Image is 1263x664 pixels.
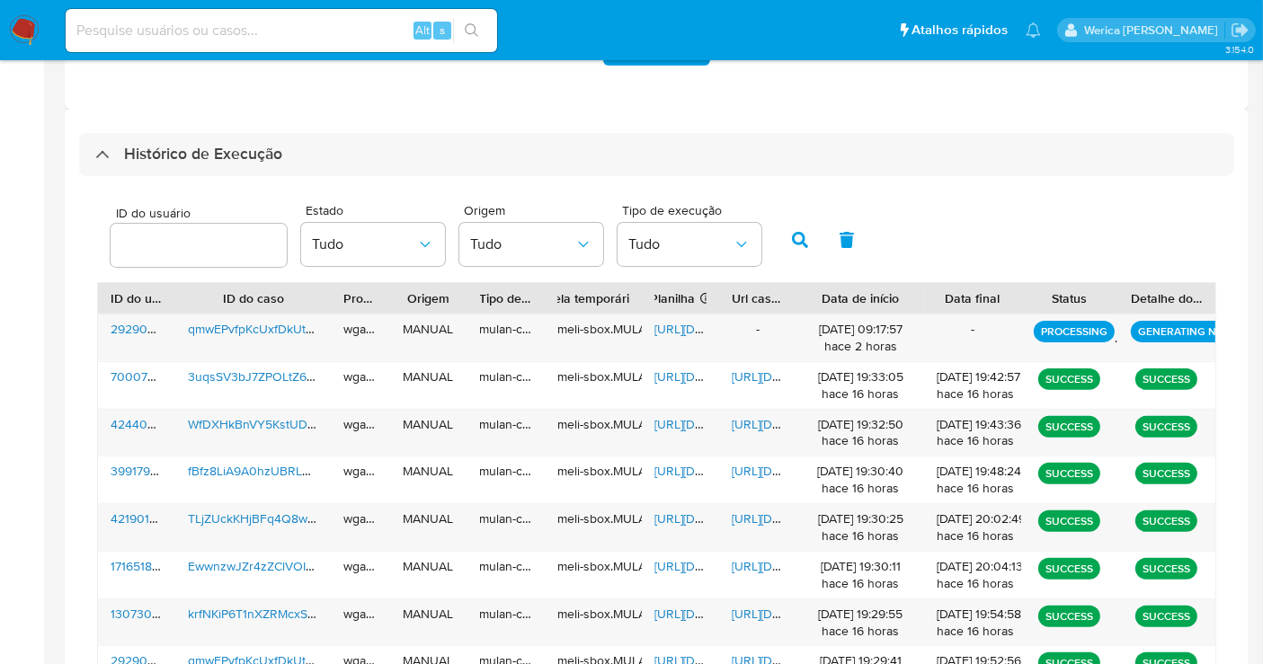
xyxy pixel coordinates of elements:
span: Atalhos rápidos [912,21,1008,40]
button: search-icon [453,18,490,43]
span: s [440,22,445,39]
a: Sair [1231,21,1250,40]
a: Notificações [1026,22,1041,38]
span: 3.154.0 [1225,42,1254,57]
span: Alt [415,22,430,39]
p: werica.jgaldencio@mercadolivre.com [1084,22,1224,39]
input: Pesquise usuários ou casos... [66,19,497,42]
